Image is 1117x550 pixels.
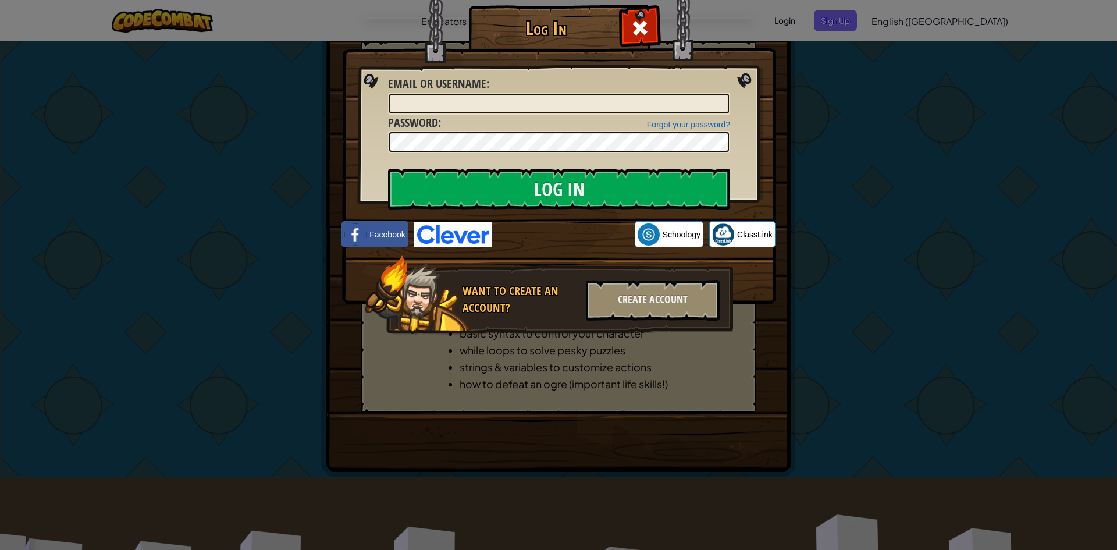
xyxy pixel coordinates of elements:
[647,120,730,129] a: Forgot your password?
[712,223,734,246] img: classlink-logo-small.png
[388,115,438,130] span: Password
[638,223,660,246] img: schoology.png
[369,229,405,240] span: Facebook
[388,76,489,93] label: :
[492,222,635,247] iframe: Nút Đăng nhập bằng Google
[344,223,367,246] img: facebook_small.png
[472,18,620,38] h1: Log In
[737,229,773,240] span: ClassLink
[388,76,486,91] span: Email or Username
[388,169,730,210] input: Log In
[586,280,720,321] div: Create Account
[663,229,700,240] span: Schoology
[414,222,492,247] img: clever-logo-blue.png
[463,283,579,316] div: Want to create an account?
[388,115,441,132] label: :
